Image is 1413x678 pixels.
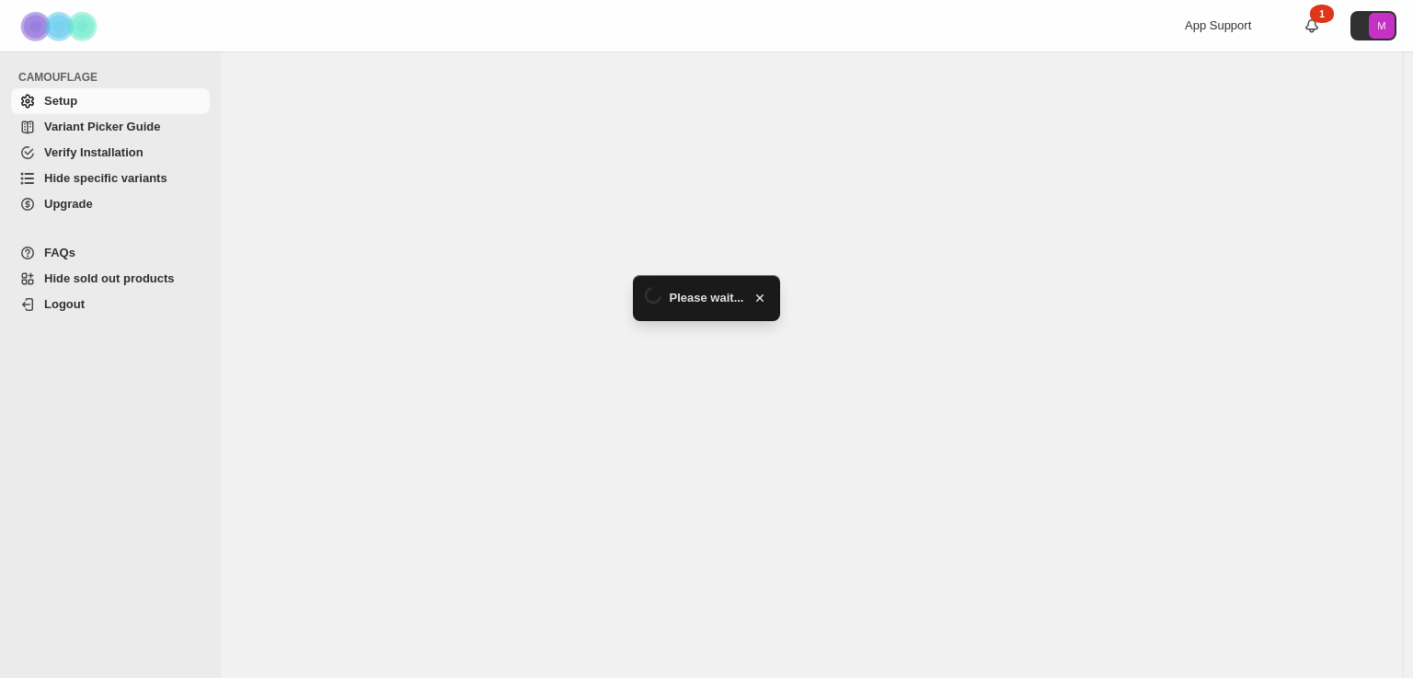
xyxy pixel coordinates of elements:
span: Setup [44,94,77,108]
span: Hide sold out products [44,271,175,285]
span: FAQs [44,246,75,259]
a: Hide specific variants [11,166,210,191]
span: Upgrade [44,197,93,211]
span: Please wait... [670,289,744,307]
span: Verify Installation [44,145,144,159]
a: Variant Picker Guide [11,114,210,140]
span: CAMOUFLAGE [18,70,212,85]
a: Upgrade [11,191,210,217]
a: FAQs [11,240,210,266]
span: App Support [1185,18,1251,32]
span: Logout [44,297,85,311]
a: Verify Installation [11,140,210,166]
span: Variant Picker Guide [44,120,160,133]
span: Hide specific variants [44,171,167,185]
span: Avatar with initials M [1369,13,1395,39]
a: Logout [11,292,210,317]
img: Camouflage [15,1,107,52]
div: 1 [1310,5,1334,23]
text: M [1377,20,1385,31]
a: 1 [1303,17,1321,35]
a: Setup [11,88,210,114]
a: Hide sold out products [11,266,210,292]
button: Avatar with initials M [1350,11,1396,40]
